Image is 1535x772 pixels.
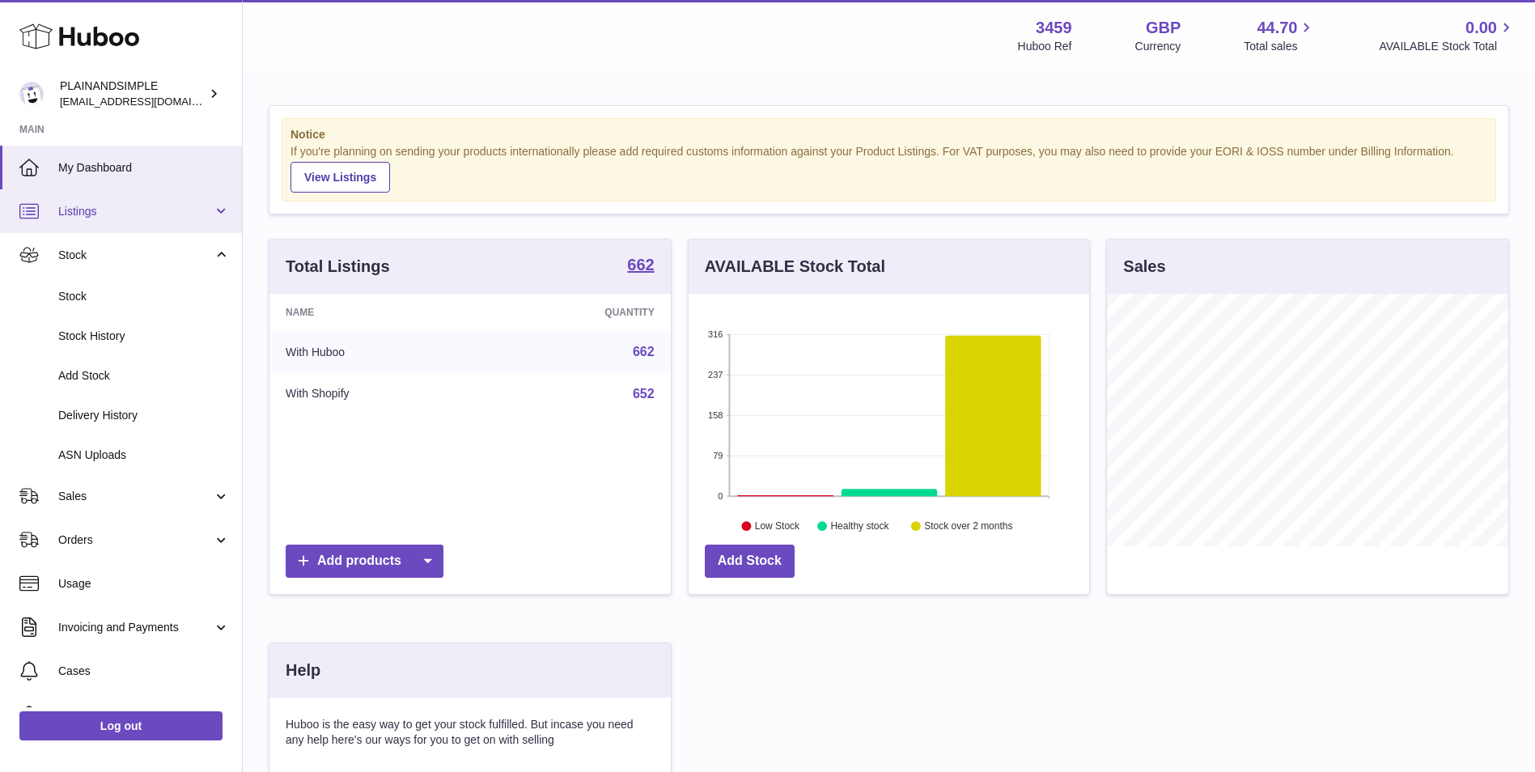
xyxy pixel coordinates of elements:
[58,664,230,679] span: Cases
[58,576,230,592] span: Usage
[19,711,223,740] a: Log out
[705,545,795,578] a: Add Stock
[58,160,230,176] span: My Dashboard
[924,520,1012,532] text: Stock over 2 months
[1244,39,1316,54] span: Total sales
[1146,17,1181,39] strong: GBP
[290,162,390,193] a: View Listings
[269,331,486,373] td: With Huboo
[1465,17,1497,39] span: 0.00
[60,78,206,109] div: PLAINANDSIMPLE
[705,256,885,278] h3: AVAILABLE Stock Total
[58,248,213,263] span: Stock
[1123,256,1165,278] h3: Sales
[755,520,800,532] text: Low Stock
[708,410,723,420] text: 158
[713,451,723,460] text: 79
[58,289,230,304] span: Stock
[269,373,486,415] td: With Shopify
[58,448,230,463] span: ASN Uploads
[830,520,889,532] text: Healthy stock
[286,717,655,748] p: Huboo is the easy way to get your stock fulfilled. But incase you need any help here's our ways f...
[1379,17,1516,54] a: 0.00 AVAILABLE Stock Total
[286,256,390,278] h3: Total Listings
[633,345,655,358] a: 662
[708,370,723,380] text: 237
[269,294,486,331] th: Name
[290,127,1487,142] strong: Notice
[58,329,230,344] span: Stock History
[627,257,654,276] a: 662
[58,204,213,219] span: Listings
[486,294,670,331] th: Quantity
[58,532,213,548] span: Orders
[708,329,723,339] text: 316
[1036,17,1072,39] strong: 3459
[1244,17,1316,54] a: 44.70 Total sales
[58,489,213,504] span: Sales
[58,620,213,635] span: Invoicing and Payments
[718,491,723,501] text: 0
[1135,39,1181,54] div: Currency
[1379,39,1516,54] span: AVAILABLE Stock Total
[58,368,230,384] span: Add Stock
[1257,17,1297,39] span: 44.70
[60,95,238,108] span: [EMAIL_ADDRESS][DOMAIN_NAME]
[286,545,443,578] a: Add products
[19,82,44,106] img: internalAdmin-3459@internal.huboo.com
[1018,39,1072,54] div: Huboo Ref
[633,387,655,401] a: 652
[286,660,320,681] h3: Help
[58,408,230,423] span: Delivery History
[627,257,654,273] strong: 662
[290,144,1487,193] div: If you're planning on sending your products internationally please add required customs informati...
